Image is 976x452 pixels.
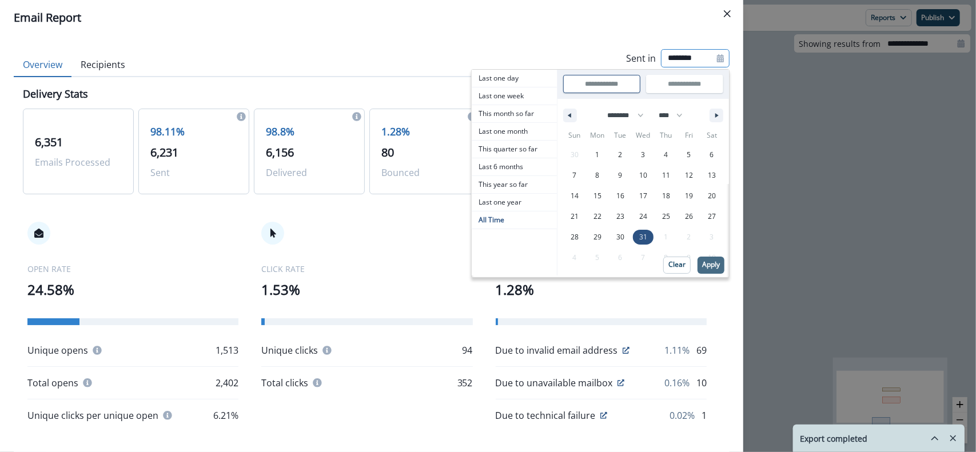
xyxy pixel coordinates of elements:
p: OPEN RATE [27,263,238,275]
span: Thu [655,126,678,145]
span: 1 [595,145,599,165]
button: This year so far [472,176,557,194]
p: 69 [696,343,707,357]
p: Unique clicks per unique open [27,409,158,422]
span: Wed [632,126,655,145]
span: Mon [586,126,609,145]
p: 6.21% [213,409,238,422]
button: This quarter so far [472,141,557,158]
span: 26 [685,206,693,227]
span: 80 [381,145,394,160]
button: 20 [700,186,723,206]
span: 24 [639,206,647,227]
span: 23 [616,206,624,227]
button: 31 [632,227,655,247]
span: Fri [678,126,700,145]
span: 5 [687,145,691,165]
p: Unique clicks [261,343,318,357]
span: 7 [572,165,576,186]
button: Overview [14,53,71,77]
button: hide-exports [917,425,939,451]
button: Last one day [472,70,557,87]
p: 352 [457,376,473,390]
button: 6 [700,145,723,165]
button: 2 [609,145,632,165]
span: 9 [618,165,622,186]
span: 15 [593,186,601,206]
button: Last one year [472,194,557,211]
button: 3 [632,145,655,165]
button: 22 [586,206,609,227]
span: Sun [563,126,586,145]
button: 23 [609,206,632,227]
button: 15 [586,186,609,206]
span: 16 [616,186,624,206]
button: 14 [563,186,586,206]
button: 7 [563,165,586,186]
button: Clear [663,257,691,274]
p: 98.11% [150,124,237,139]
span: 10 [639,165,647,186]
button: 8 [586,165,609,186]
p: Due to unavailable mailbox [496,376,613,390]
span: Last one year [472,194,557,211]
button: Last one month [472,123,557,141]
button: 9 [609,165,632,186]
span: 6,231 [150,145,178,160]
button: All Time [472,211,557,229]
p: Sent in [627,51,656,65]
button: 26 [678,206,700,227]
button: 12 [678,165,700,186]
button: This month so far [472,105,557,123]
span: 13 [708,165,716,186]
p: Emails Processed [35,155,122,169]
p: Total opens [27,376,78,390]
span: 12 [685,165,693,186]
span: 22 [593,206,601,227]
p: 1.28% [381,124,468,139]
p: 10 [696,376,707,390]
button: Last 6 months [472,158,557,176]
button: Close [718,5,736,23]
button: Apply [698,257,724,274]
button: 5 [678,145,700,165]
button: 10 [632,165,655,186]
div: Email Report [14,9,730,26]
span: Last one month [472,123,557,140]
p: Total clicks [261,376,308,390]
span: 19 [685,186,693,206]
p: CLICK RATE [261,263,472,275]
button: 29 [586,227,609,247]
button: 24 [632,206,655,227]
p: Unique opens [27,343,88,357]
span: 6 [710,145,714,165]
p: 2,402 [216,376,238,390]
span: 31 [639,227,647,247]
span: 27 [708,206,716,227]
span: 20 [708,186,716,206]
button: 27 [700,206,723,227]
span: 14 [571,186,579,206]
button: 17 [632,186,655,206]
p: Bounced [381,166,468,179]
span: Tue [609,126,632,145]
button: 19 [678,186,700,206]
button: 4 [655,145,678,165]
button: 1 [586,145,609,165]
p: 1.28% [496,279,707,300]
span: 17 [639,186,647,206]
span: 2 [618,145,622,165]
p: 1 [702,409,707,422]
button: 16 [609,186,632,206]
p: 98.8% [266,124,353,139]
button: Remove-exports [944,430,962,447]
button: Recipients [71,53,134,77]
button: 25 [655,206,678,227]
p: Sent [150,166,237,179]
p: 1,513 [216,343,238,357]
span: This year so far [472,176,557,193]
span: Last one week [472,87,557,105]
